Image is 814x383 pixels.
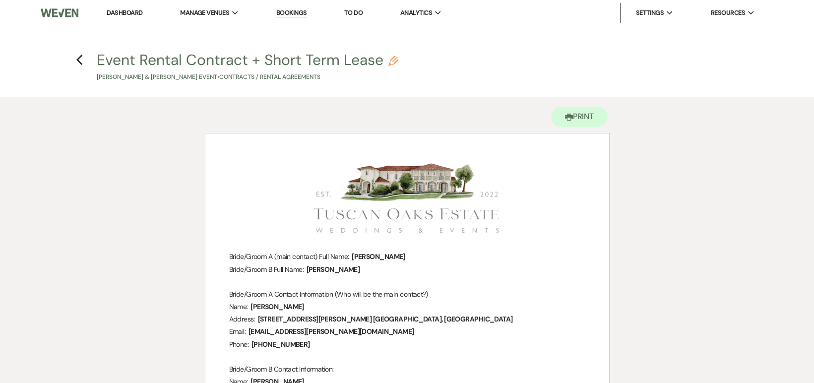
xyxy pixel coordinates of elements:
[551,107,608,127] button: Print
[351,251,406,262] span: [PERSON_NAME]
[344,8,363,17] a: To Do
[180,8,229,18] span: Manage Venues
[248,326,415,337] span: [EMAIL_ADDRESS][PERSON_NAME][DOMAIN_NAME]
[229,363,585,376] p: Bride/Groom B Contact Information:
[97,72,398,82] p: [PERSON_NAME] & [PERSON_NAME] Event • Contracts / Rental Agreements
[229,288,585,301] p: Bride/Groom A Contact Information (Who will be the main contact?)
[308,158,506,238] img: tuscan-oaks-logo.png
[711,8,745,18] span: Resources
[229,251,585,263] p: Bride/Groom A (main contact) Full Name:
[400,8,432,18] span: Analytics
[256,314,513,325] span: [STREET_ADDRESS][PERSON_NAME] [GEOGRAPHIC_DATA], [GEOGRAPHIC_DATA]
[635,8,664,18] span: Settings
[229,263,585,276] p: Bride/Groom B Full Name:
[229,301,585,313] p: Name:
[250,301,305,313] span: [PERSON_NAME]
[276,8,307,18] a: Bookings
[107,8,142,17] a: Dashboard
[229,313,585,325] p: Address:
[229,338,585,351] p: Phone:
[41,2,78,23] img: Weven Logo
[97,53,398,82] button: Event Rental Contract + Short Term Lease[PERSON_NAME] & [PERSON_NAME] Event•Contracts / Rental Ag...
[306,264,361,275] span: [PERSON_NAME]
[250,339,311,350] span: [PHONE_NUMBER]
[229,325,585,338] p: Email:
